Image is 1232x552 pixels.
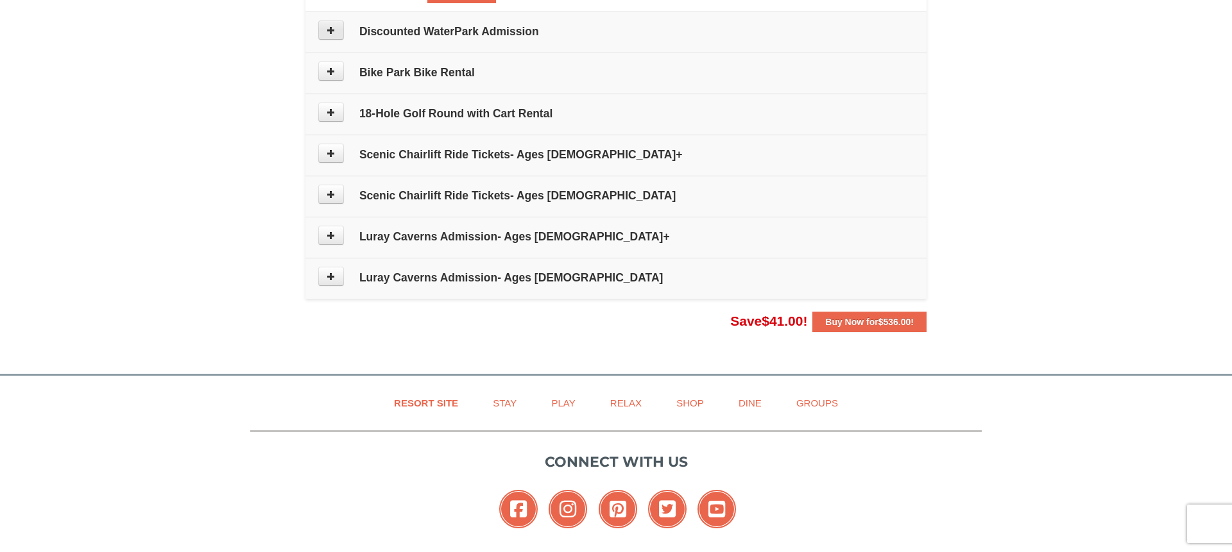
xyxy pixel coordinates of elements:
[780,389,854,417] a: Groups
[318,25,914,38] h4: Discounted WaterPark Admission
[762,314,803,328] span: $41.00
[730,314,807,328] span: Save !
[318,230,914,243] h4: Luray Caverns Admission- Ages [DEMOGRAPHIC_DATA]+
[318,271,914,284] h4: Luray Caverns Admission- Ages [DEMOGRAPHIC_DATA]
[318,66,914,79] h4: Bike Park Bike Rental
[318,189,914,202] h4: Scenic Chairlift Ride Tickets- Ages [DEMOGRAPHIC_DATA]
[250,451,982,473] p: Connect with us
[825,317,914,327] strong: Buy Now for !
[378,389,474,417] a: Resort Site
[812,312,927,332] button: Buy Now for$536.00!
[477,389,533,417] a: Stay
[535,389,591,417] a: Play
[594,389,658,417] a: Relax
[723,389,778,417] a: Dine
[318,107,914,120] h4: 18-Hole Golf Round with Cart Rental
[318,148,914,161] h4: Scenic Chairlift Ride Tickets- Ages [DEMOGRAPHIC_DATA]+
[660,389,720,417] a: Shop
[878,317,911,327] span: $536.00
